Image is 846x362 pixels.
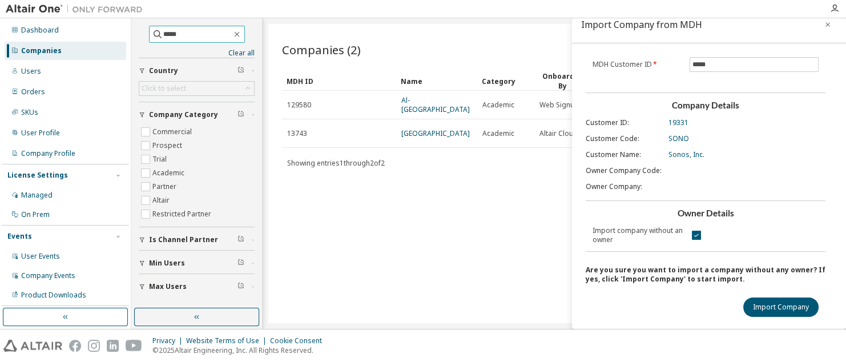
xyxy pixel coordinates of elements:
[139,102,255,127] button: Company Category
[401,95,470,114] a: Al- [GEOGRAPHIC_DATA]
[593,226,683,244] label: Import company without an owner
[149,259,185,268] span: Min Users
[126,340,142,352] img: youtube.svg
[149,110,218,119] span: Company Category
[149,282,187,291] span: Max Users
[282,42,361,58] span: Companies (2)
[743,297,819,317] button: Import Company
[21,291,86,300] div: Product Downloads
[21,87,45,96] div: Orders
[21,271,75,280] div: Company Events
[21,210,50,219] div: On Prem
[139,251,255,276] button: Min Users
[7,171,68,180] div: License Settings
[539,129,578,138] span: Altair Cloud
[7,232,32,241] div: Events
[237,110,244,119] span: Clear filter
[539,100,579,110] span: Web Signup
[287,129,307,138] span: 13743
[586,182,642,191] span: Owner Company :
[152,180,179,194] label: Partner
[270,336,329,345] div: Cookie Consent
[401,72,473,90] div: Name
[152,139,184,152] label: Prospect
[152,336,186,345] div: Privacy
[287,100,311,110] span: 129580
[88,340,100,352] img: instagram.svg
[593,60,683,69] label: MDH Customer ID
[21,108,38,117] div: SKUs
[668,118,688,127] span: 19331
[237,66,244,75] span: Clear filter
[139,82,254,95] div: Click to select
[482,129,514,138] span: Academic
[586,100,825,111] h3: Company Details
[21,252,60,261] div: User Events
[586,208,825,219] h3: Owner Details
[152,166,187,180] label: Academic
[139,49,255,58] a: Clear all
[21,128,60,138] div: User Profile
[482,72,530,90] div: Category
[149,235,218,244] span: Is Channel Partner
[139,58,255,83] button: Country
[287,72,392,90] div: MDH ID
[152,345,329,355] p: © 2025 Altair Engineering, Inc. All Rights Reserved.
[586,134,639,143] span: Customer Code :
[149,66,178,75] span: Country
[586,266,825,284] div: Are you sure you want to import a company without any owner? If yes, click 'Import Company' to st...
[21,149,75,158] div: Company Profile
[21,26,59,35] div: Dashboard
[237,282,244,291] span: Clear filter
[668,134,689,143] span: SONO
[668,150,704,159] span: Sonos, Inc.
[586,166,662,175] span: Owner Company Code :
[539,71,587,91] div: Onboarded By
[186,336,270,345] div: Website Terms of Use
[6,3,148,15] img: Altair One
[152,152,169,166] label: Trial
[482,100,514,110] span: Academic
[3,340,62,352] img: altair_logo.svg
[139,227,255,252] button: Is Channel Partner
[586,150,641,159] span: Customer Name :
[287,158,385,168] span: Showing entries 1 through 2 of 2
[21,67,41,76] div: Users
[581,20,702,29] div: Import Company from MDH
[107,340,119,352] img: linkedin.svg
[237,235,244,244] span: Clear filter
[152,125,194,139] label: Commercial
[586,118,629,127] span: Customer ID :
[152,194,172,207] label: Altair
[142,84,186,93] div: Click to select
[139,274,255,299] button: Max Users
[69,340,81,352] img: facebook.svg
[152,207,213,221] label: Restricted Partner
[21,46,62,55] div: Companies
[21,191,53,200] div: Managed
[401,128,470,138] a: [GEOGRAPHIC_DATA]
[237,259,244,268] span: Clear filter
